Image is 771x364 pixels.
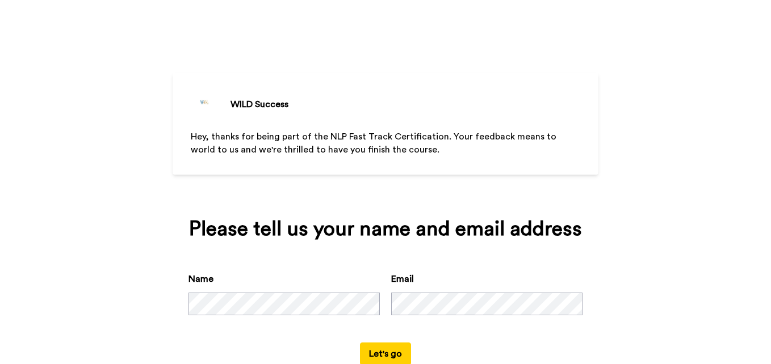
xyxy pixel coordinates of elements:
div: WILD Success [231,98,288,111]
label: Email [391,272,414,286]
span: Hey, thanks for being part of the NLP Fast Track Certification. Your feedback means to world to u... [191,132,559,154]
label: Name [188,272,213,286]
div: Please tell us your name and email address [188,218,583,240]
